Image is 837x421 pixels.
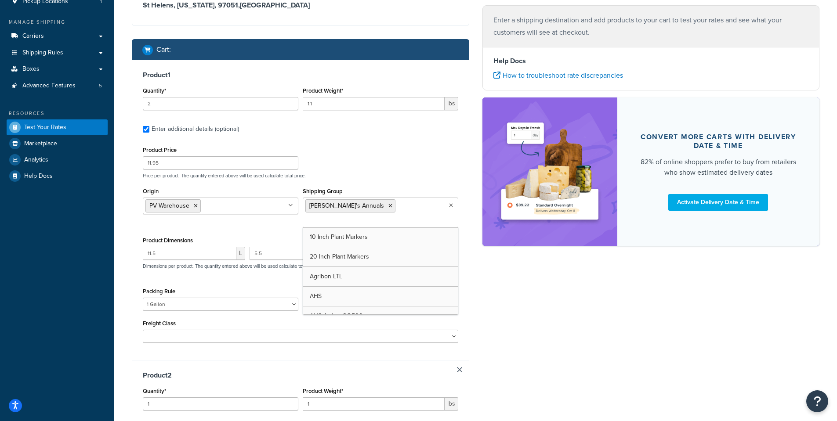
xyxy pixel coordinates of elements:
[303,388,343,394] label: Product Weight*
[668,194,768,211] a: Activate Delivery Date & Time
[156,46,171,54] h2: Cart :
[24,140,57,148] span: Marketplace
[22,49,63,57] span: Shipping Rules
[457,367,462,372] a: Remove Item
[303,306,458,326] a: AHS 4 claw GO500
[152,123,239,135] div: Enter additional details (optional)
[7,18,108,26] div: Manage Shipping
[7,110,108,117] div: Resources
[143,97,298,110] input: 0
[309,201,384,210] span: [PERSON_NAME]'s Annuals
[303,87,343,94] label: Product Weight*
[143,320,176,327] label: Freight Class
[303,188,343,194] label: Shipping Group
[22,65,40,73] span: Boxes
[7,152,108,168] a: Analytics
[7,78,108,94] a: Advanced Features5
[7,45,108,61] a: Shipping Rules
[806,390,828,412] button: Open Resource Center
[143,87,166,94] label: Quantity*
[149,201,189,210] span: PV Warehouse
[310,311,363,320] span: AHS 4 claw GO500
[310,232,368,241] span: 10 Inch Plant Markers
[310,291,322,301] span: AHS
[445,97,458,110] span: lbs
[445,397,458,410] span: lbs
[638,133,799,150] div: Convert more carts with delivery date & time
[143,388,166,394] label: Quantity*
[143,1,458,10] h3: St Helens, [US_STATE], 97051 , [GEOGRAPHIC_DATA]
[303,397,445,410] input: 0.00
[7,119,108,135] a: Test Your Rates
[143,371,458,380] h3: Product 2
[143,71,458,79] h3: Product 1
[7,28,108,44] a: Carriers
[303,287,458,306] a: AHS
[99,82,102,90] span: 5
[24,124,66,131] span: Test Your Rates
[24,173,53,180] span: Help Docs
[7,136,108,151] a: Marketplace
[143,126,149,133] input: Enter additional details (optional)
[310,252,369,261] span: 20 Inch Plant Markers
[493,70,623,80] a: How to troubleshoot rate discrepancies
[310,272,342,281] span: Agribon LTL
[7,168,108,184] a: Help Docs
[141,263,325,269] p: Dimensions per product. The quantity entered above will be used calculate total volume.
[303,267,458,286] a: Agribon LTL
[496,111,604,233] img: feature-image-ddt-36eae7f7280da8017bfb280eaccd9c446f90b1fe08728e4019434db127062ab4.png
[236,247,245,260] span: L
[493,14,809,39] p: Enter a shipping destination and add products to your cart to test your rates and see what your c...
[143,237,193,244] label: Product Dimensions
[143,147,177,153] label: Product Price
[303,247,458,266] a: 20 Inch Plant Markers
[141,173,460,179] p: Price per product. The quantity entered above will be used calculate total price.
[303,97,445,110] input: 0.00
[24,156,48,164] span: Analytics
[22,82,76,90] span: Advanced Features
[7,61,108,77] a: Boxes
[143,288,175,295] label: Packing Rule
[638,157,799,178] div: 82% of online shoppers prefer to buy from retailers who show estimated delivery dates
[303,227,458,247] a: 10 Inch Plant Markers
[22,32,44,40] span: Carriers
[7,78,108,94] li: Advanced Features
[493,56,809,66] h4: Help Docs
[143,397,298,410] input: 0
[143,188,159,194] label: Origin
